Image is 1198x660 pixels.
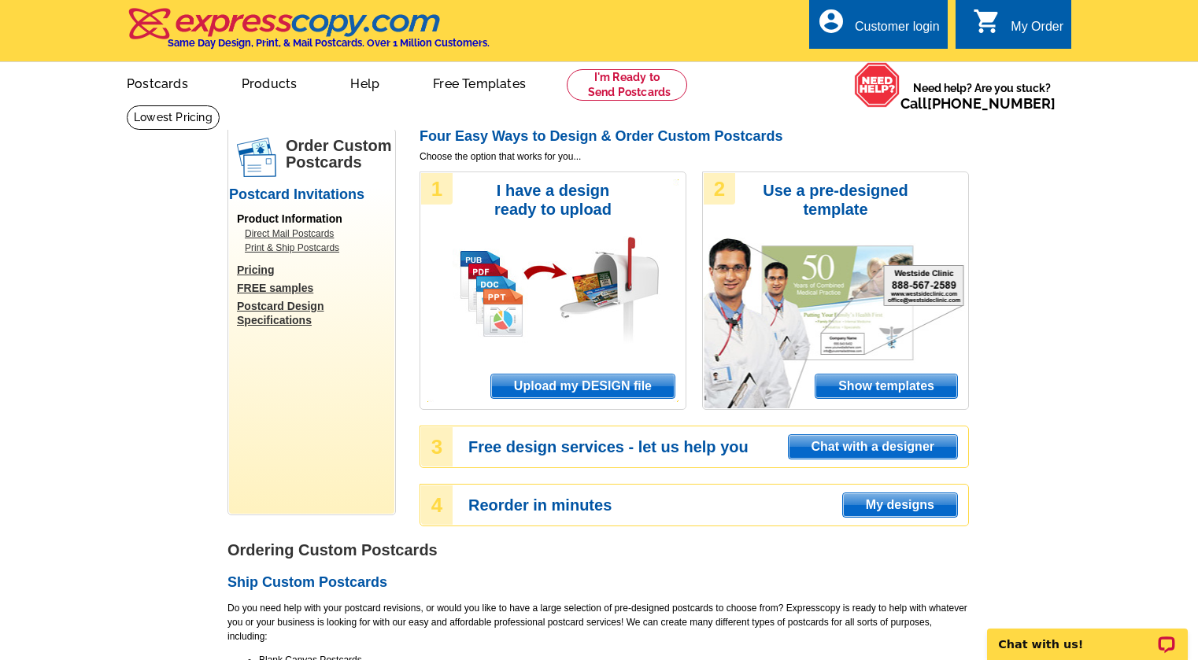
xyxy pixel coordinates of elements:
[755,181,916,219] h3: Use a pre-designed template
[237,263,394,277] a: Pricing
[227,541,438,559] strong: Ordering Custom Postcards
[815,374,958,399] a: Show templates
[216,64,323,101] a: Products
[325,64,405,101] a: Help
[421,427,453,466] div: 3
[420,149,969,164] span: Choose the option that works for you...
[245,227,386,241] a: Direct Mail Postcards
[900,95,1056,112] span: Call
[420,128,969,146] h2: Four Easy Ways to Design & Order Custom Postcards
[973,17,1063,37] a: shopping_cart My Order
[1011,20,1063,42] div: My Order
[927,95,1056,112] a: [PHONE_NUMBER]
[817,7,845,35] i: account_circle
[842,492,958,518] a: My designs
[468,440,967,454] h3: Free design services - let us help you
[421,173,453,205] div: 1
[973,7,1001,35] i: shopping_cart
[855,20,940,42] div: Customer login
[227,601,969,643] p: Do you need help with your postcard revisions, or would you like to have a large selection of pre...
[227,574,969,592] h2: Ship Custom Postcards
[168,37,490,49] h4: Same Day Design, Print, & Mail Postcards. Over 1 Million Customers.
[421,485,453,525] div: 4
[237,299,394,327] a: Postcard Design Specifications
[229,186,394,204] h2: Postcard Invitations
[102,64,213,101] a: Postcards
[237,138,276,177] img: postcards.png
[490,374,675,399] a: Upload my DESIGN file
[815,374,957,398] span: Show templates
[408,64,551,101] a: Free Templates
[854,62,900,108] img: help
[127,19,490,49] a: Same Day Design, Print, & Mail Postcards. Over 1 Million Customers.
[491,374,675,398] span: Upload my DESIGN file
[472,181,634,219] h3: I have a design ready to upload
[843,493,957,517] span: My designs
[977,610,1198,660] iframe: LiveChat chat widget
[245,241,386,255] a: Print & Ship Postcards
[286,138,394,171] h1: Order Custom Postcards
[704,173,735,205] div: 2
[817,17,940,37] a: account_circle Customer login
[468,498,967,512] h3: Reorder in minutes
[788,434,958,459] a: Chat with a designer
[237,281,394,295] a: FREE samples
[900,80,1063,112] span: Need help? Are you stuck?
[237,212,342,225] span: Product Information
[789,435,957,459] span: Chat with a designer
